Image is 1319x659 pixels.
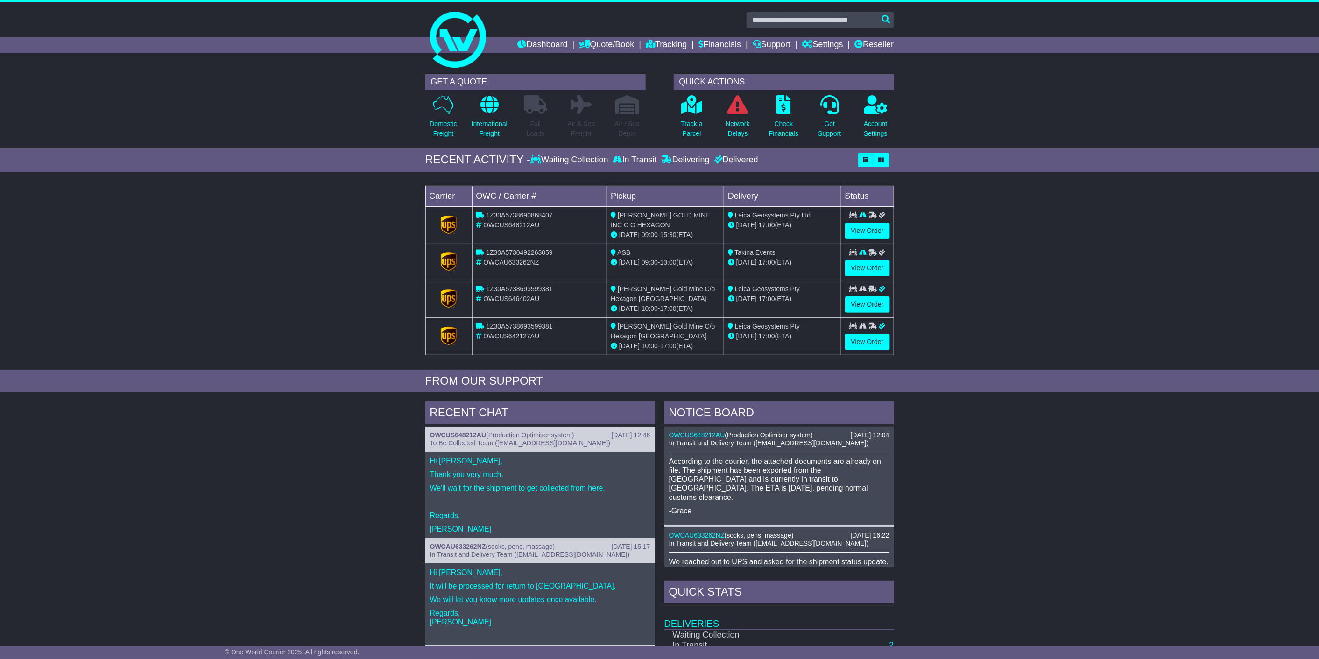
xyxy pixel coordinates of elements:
[483,332,539,340] span: OWCUS642127AU
[568,119,595,139] p: Air & Sea Freight
[642,305,658,312] span: 10:00
[425,153,531,167] div: RECENT ACTIVITY -
[642,231,658,238] span: 09:00
[524,119,547,139] p: Full Loads
[441,216,457,234] img: GetCarrierServiceLogo
[430,431,487,439] a: OWCUS648212AU
[664,401,894,427] div: NOTICE BOARD
[845,296,890,313] a: View Order
[441,252,457,271] img: GetCarrierServiceLogo
[850,532,889,540] div: [DATE] 16:22
[818,119,841,139] p: Get Support
[664,640,799,651] td: In Transit
[430,431,650,439] div: ( )
[681,119,703,139] p: Track a Parcel
[619,305,640,312] span: [DATE]
[483,259,539,266] span: OWCAU633262NZ
[430,439,610,447] span: To Be Collected Team ([EMAIL_ADDRESS][DOMAIN_NAME])
[619,231,640,238] span: [DATE]
[669,431,725,439] a: OWCUS648212AU
[430,456,650,465] p: Hi [PERSON_NAME],
[430,551,630,558] span: In Transit and Delivery Team ([EMAIL_ADDRESS][DOMAIN_NAME])
[724,186,841,206] td: Delivery
[425,186,472,206] td: Carrier
[486,285,552,293] span: 1Z30A5738693599381
[430,595,650,604] p: We will let you know more updates once available.
[664,630,799,640] td: Waiting Collection
[611,431,650,439] div: [DATE] 12:46
[611,155,659,165] div: In Transit
[530,155,610,165] div: Waiting Collection
[611,304,720,314] div: - (ETA)
[660,305,677,312] span: 17:00
[472,119,508,139] p: International Freight
[660,342,677,350] span: 17:00
[728,220,837,230] div: (ETA)
[669,540,869,547] span: In Transit and Delivery Team ([EMAIL_ADDRESS][DOMAIN_NAME])
[769,119,798,139] p: Check Financials
[850,431,889,439] div: [DATE] 12:04
[818,95,841,144] a: GetSupport
[735,285,800,293] span: Leica Geosystems Pty
[430,543,650,551] div: ( )
[430,119,457,139] p: Domestic Freight
[471,95,508,144] a: InternationalFreight
[425,74,646,90] div: GET A QUOTE
[660,259,677,266] span: 13:00
[430,511,650,520] p: Regards,
[430,525,650,533] p: [PERSON_NAME]
[486,249,552,256] span: 1Z30A5730492263059
[607,186,724,206] td: Pickup
[735,249,776,256] span: Takina Events
[441,289,457,308] img: GetCarrierServiceLogo
[486,322,552,330] span: 1Z30A5738693599381
[669,457,889,502] p: According to the courier, the attached documents are already on file. The shipment has been expor...
[518,37,568,53] a: Dashboard
[841,186,894,206] td: Status
[759,295,775,302] span: 17:00
[759,332,775,340] span: 17:00
[864,119,888,139] p: Account Settings
[664,581,894,606] div: Quick Stats
[669,532,725,539] a: OWCAU633262NZ
[674,74,894,90] div: QUICK ACTIONS
[753,37,790,53] a: Support
[615,119,640,139] p: Air / Sea Depot
[736,295,757,302] span: [DATE]
[472,186,607,206] td: OWC / Carrier #
[845,223,890,239] a: View Order
[725,95,750,144] a: NetworkDelays
[579,37,634,53] a: Quote/Book
[646,37,687,53] a: Tracking
[712,155,758,165] div: Delivered
[430,568,650,577] p: Hi [PERSON_NAME],
[611,341,720,351] div: - (ETA)
[681,95,703,144] a: Track aParcel
[483,295,539,302] span: OWCUS646402AU
[429,95,457,144] a: DomesticFreight
[425,374,894,388] div: FROM OUR SUPPORT
[727,532,791,539] span: socks, pens, massage
[727,431,811,439] span: Production Optimiser system
[611,285,715,302] span: [PERSON_NAME] Gold Mine C/o Hexagon [GEOGRAPHIC_DATA]
[889,640,894,650] a: 2
[441,327,457,345] img: GetCarrierServiceLogo
[759,221,775,229] span: 17:00
[728,331,837,341] div: (ETA)
[483,221,539,229] span: OWCUS648212AU
[430,484,650,492] p: We'll wait for the shipment to get collected from here.
[669,557,889,584] p: We reached out to UPS and asked for the shipment status update. If this shipment was meant to be ...
[664,606,894,630] td: Deliveries
[863,95,888,144] a: AccountSettings
[488,543,553,550] span: socks, pens, massage
[769,95,799,144] a: CheckFinancials
[619,259,640,266] span: [DATE]
[669,506,889,515] p: -Grace
[425,401,655,427] div: RECENT CHAT
[759,259,775,266] span: 17:00
[669,439,869,447] span: In Transit and Delivery Team ([EMAIL_ADDRESS][DOMAIN_NAME])
[430,582,650,590] p: It will be processed for return to [GEOGRAPHIC_DATA].
[488,431,572,439] span: Production Optimiser system
[736,259,757,266] span: [DATE]
[611,211,710,229] span: [PERSON_NAME] GOLD MINE INC C O HEXAGON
